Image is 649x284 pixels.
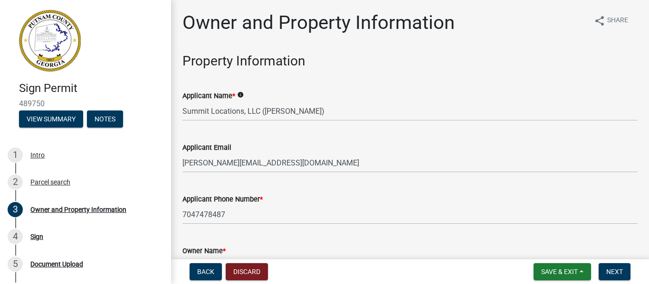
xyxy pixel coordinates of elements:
[30,206,126,213] div: Owner and Property Information
[190,263,222,280] button: Back
[607,15,628,27] span: Share
[586,11,636,30] button: shareShare
[19,99,152,108] span: 489750
[8,202,23,217] div: 3
[87,110,123,128] button: Notes
[30,152,45,158] div: Intro
[8,174,23,190] div: 2
[19,116,83,123] wm-modal-confirm: Summary
[19,110,83,128] button: View Summary
[30,261,83,267] div: Document Upload
[226,263,268,280] button: Discard
[19,82,163,95] h4: Sign Permit
[182,93,235,100] label: Applicant Name
[19,10,81,72] img: Putnam County, Georgia
[541,268,578,275] span: Save & Exit
[599,263,630,280] button: Next
[237,92,244,98] i: info
[30,233,43,240] div: Sign
[182,11,455,34] h1: Owner and Property Information
[8,257,23,272] div: 5
[182,248,226,255] label: Owner Name
[182,145,231,151] label: Applicant Email
[182,53,638,69] h3: Property Information
[182,196,263,203] label: Applicant Phone Number
[534,263,591,280] button: Save & Exit
[8,229,23,244] div: 4
[8,147,23,163] div: 1
[606,268,623,275] span: Next
[594,15,605,27] i: share
[30,179,70,185] div: Parcel search
[87,116,123,123] wm-modal-confirm: Notes
[197,268,214,275] span: Back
